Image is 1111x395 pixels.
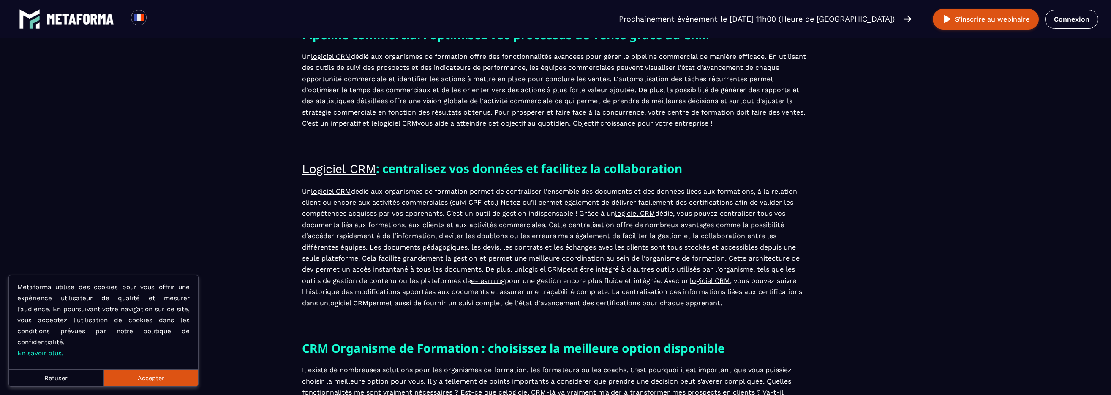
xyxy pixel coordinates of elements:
[302,338,809,358] h2: CRM Organisme de Formation : choisissez la meilleure option disponible
[46,14,114,25] img: logo
[1045,10,1098,29] a: Connexion
[17,282,190,359] p: Metaforma utilise des cookies pour vous offrir une expérience utilisateur de qualité et mesurer l...
[19,8,40,30] img: logo
[9,369,103,386] button: Refuser
[942,14,953,25] img: play
[523,265,563,273] a: logiciel CRM
[619,13,895,25] p: Prochainement événement le [DATE] 11h00 (Heure de [GEOGRAPHIC_DATA])
[690,277,730,285] a: logiciel CRM
[311,52,351,60] a: logiciel CRM
[302,162,376,176] a: Logiciel CRM
[133,12,144,23] img: fr
[311,187,351,195] a: logiciel CRM
[302,186,809,309] p: Un dédié aux organismes de formation permet de centraliser l'ensemble des documents et des donnée...
[328,299,368,307] a: logiciel CRM
[154,14,160,24] input: Search for option
[147,10,167,28] div: Search for option
[302,51,809,129] p: Un dédié aux organismes de formation offre des fonctionnalités avancées pour gérer le pipeline co...
[377,119,417,127] a: logiciel CRM
[933,9,1039,30] button: S’inscrire au webinaire
[302,159,809,179] h2: : centralisez vos données et facilitez la collaboration
[471,277,505,285] a: e-learning
[17,349,63,357] a: En savoir plus.
[615,209,655,217] a: logiciel CRM
[103,369,198,386] button: Accepter
[903,14,912,24] img: arrow-right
